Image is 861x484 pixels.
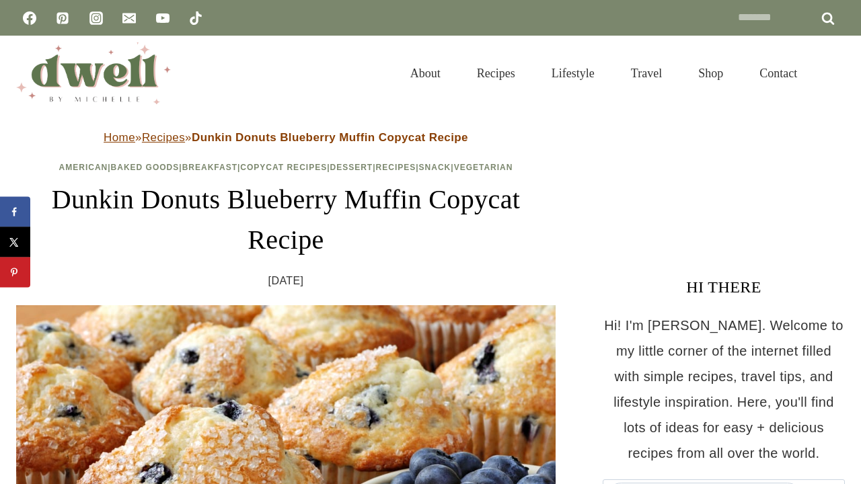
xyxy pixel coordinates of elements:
[59,163,108,172] a: American
[149,5,176,32] a: YouTube
[613,50,680,97] a: Travel
[376,163,416,172] a: Recipes
[182,5,209,32] a: TikTok
[192,131,468,144] strong: Dunkin Donuts Blueberry Muffin Copycat Recipe
[392,50,815,97] nav: Primary Navigation
[16,42,171,104] img: DWELL by michelle
[268,271,304,291] time: [DATE]
[822,62,845,85] button: View Search Form
[116,5,143,32] a: Email
[142,131,185,144] a: Recipes
[16,179,556,260] h1: Dunkin Donuts Blueberry Muffin Copycat Recipe
[680,50,741,97] a: Shop
[533,50,613,97] a: Lifestyle
[111,163,180,172] a: Baked Goods
[330,163,373,172] a: Dessert
[419,163,451,172] a: Snack
[104,131,468,144] span: » »
[240,163,327,172] a: Copycat Recipes
[104,131,135,144] a: Home
[16,5,43,32] a: Facebook
[454,163,513,172] a: Vegetarian
[59,163,513,172] span: | | | | | | |
[459,50,533,97] a: Recipes
[603,275,845,299] h3: HI THERE
[49,5,76,32] a: Pinterest
[392,50,459,97] a: About
[182,163,237,172] a: Breakfast
[603,313,845,466] p: Hi! I'm [PERSON_NAME]. Welcome to my little corner of the internet filled with simple recipes, tr...
[83,5,110,32] a: Instagram
[741,50,815,97] a: Contact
